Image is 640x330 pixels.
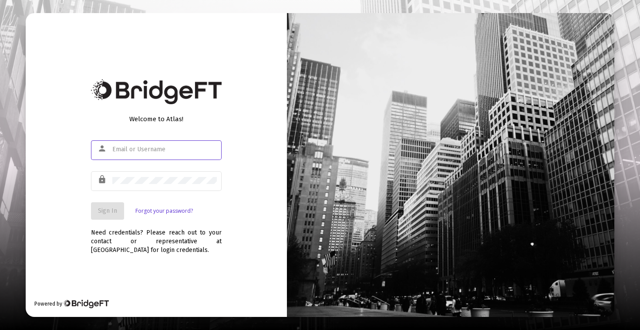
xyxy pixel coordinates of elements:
span: Sign In [98,207,117,214]
button: Sign In [91,202,124,220]
div: Powered by [34,299,109,308]
img: Bridge Financial Technology Logo [63,299,109,308]
div: Need credentials? Please reach out to your contact or representative at [GEOGRAPHIC_DATA] for log... [91,220,222,255]
div: Welcome to Atlas! [91,115,222,123]
input: Email or Username [112,146,217,153]
mat-icon: lock [98,174,108,185]
mat-icon: person [98,143,108,154]
img: Bridge Financial Technology Logo [91,79,222,104]
a: Forgot your password? [135,207,193,215]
